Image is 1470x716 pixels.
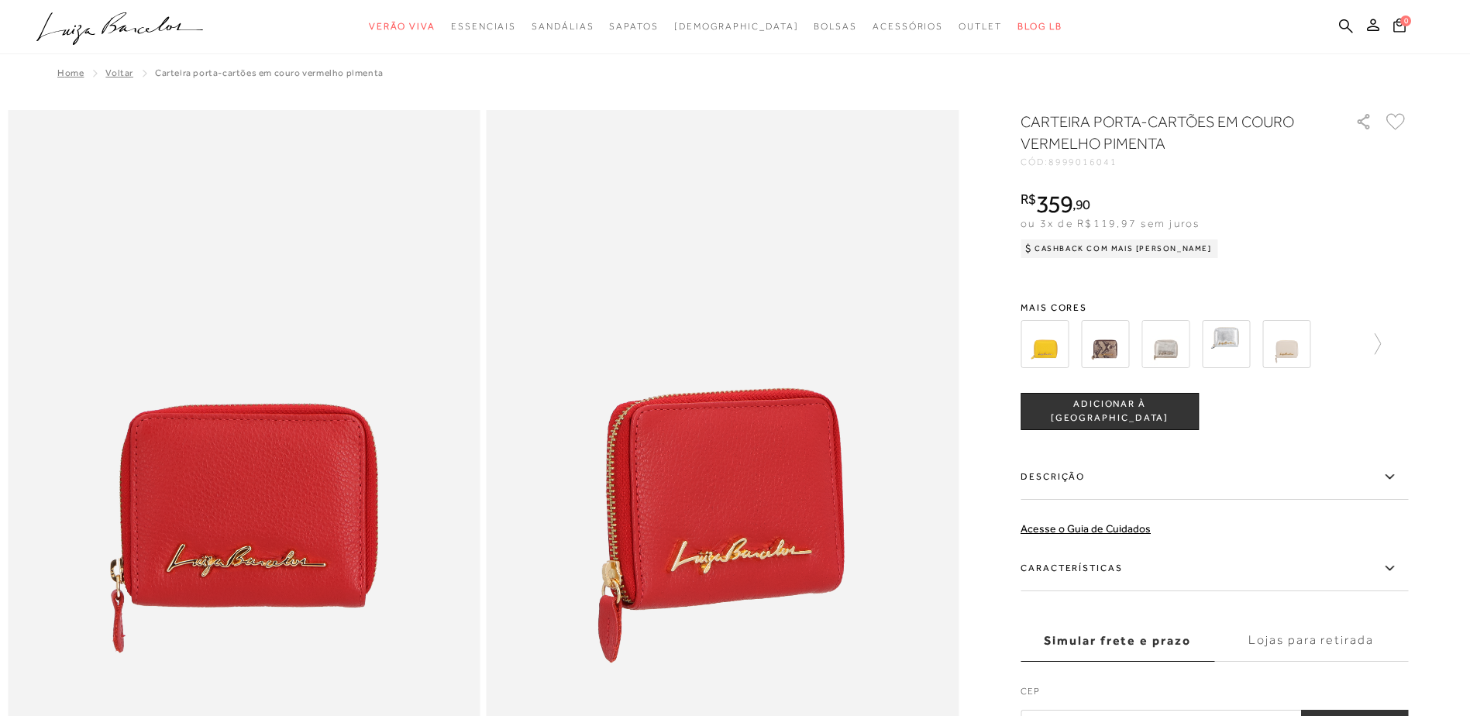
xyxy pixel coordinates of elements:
img: CARTEIRA PORTA-CARTÕES EM COURO DOURADO [1141,320,1189,368]
span: ADICIONAR À [GEOGRAPHIC_DATA] [1021,398,1198,425]
label: Características [1021,546,1408,591]
span: Essenciais [451,21,516,32]
a: Home [57,67,84,78]
span: 90 [1076,196,1090,212]
span: Bolsas [814,21,857,32]
i: R$ [1021,192,1036,206]
span: Verão Viva [369,21,435,32]
img: CARTEIRA PORTA-CARTÕES EM COURO COBRA NATURAL [1081,320,1129,368]
a: noSubCategoriesText [814,12,857,41]
span: 8999016041 [1048,157,1117,167]
a: noSubCategoriesText [873,12,943,41]
i: , [1072,198,1090,212]
label: CEP [1021,684,1408,706]
a: noSubCategoriesText [609,12,658,41]
img: CARTEIRA PORTA-CARTÕES EM COURO OFF WHITE [1262,320,1310,368]
a: Voltar [105,67,133,78]
button: ADICIONAR À [GEOGRAPHIC_DATA] [1021,393,1199,430]
label: Descrição [1021,455,1408,500]
span: Sandálias [532,21,594,32]
a: Acesse o Guia de Cuidados [1021,522,1151,535]
div: Cashback com Mais [PERSON_NAME] [1021,239,1218,258]
span: Outlet [959,21,1002,32]
a: noSubCategoriesText [532,12,594,41]
h1: CARTEIRA PORTA-CARTÕES EM COURO VERMELHO PIMENTA [1021,111,1311,154]
img: CARTEIRA PORTA-CARTÕES EM COURO METALIZADO PRATA [1202,320,1250,368]
span: BLOG LB [1017,21,1062,32]
label: Lojas para retirada [1214,620,1408,662]
span: 0 [1400,15,1411,26]
a: BLOG LB [1017,12,1062,41]
span: CARTEIRA PORTA-CARTÕES EM COURO VERMELHO PIMENTA [155,67,384,78]
a: noSubCategoriesText [451,12,516,41]
img: CARTEIRA PORTA-CARTÕES EM COURO AMARELO [1021,320,1069,368]
a: noSubCategoriesText [674,12,799,41]
span: [DEMOGRAPHIC_DATA] [674,21,799,32]
span: Sapatos [609,21,658,32]
span: 359 [1036,190,1072,218]
a: noSubCategoriesText [959,12,1002,41]
span: Mais cores [1021,303,1408,312]
button: 0 [1389,17,1410,38]
a: noSubCategoriesText [369,12,435,41]
div: CÓD: [1021,157,1331,167]
span: Acessórios [873,21,943,32]
label: Simular frete e prazo [1021,620,1214,662]
span: ou 3x de R$119,97 sem juros [1021,217,1200,229]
